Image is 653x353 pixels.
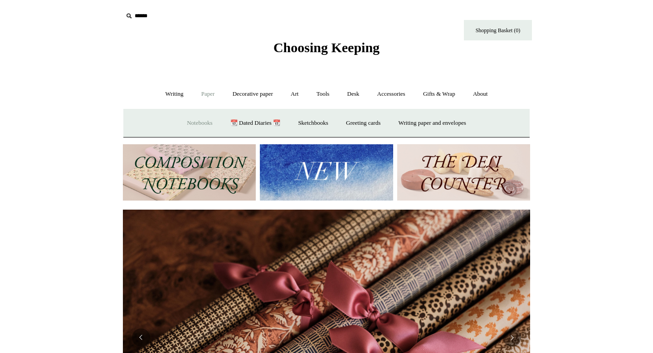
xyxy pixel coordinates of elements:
[465,82,496,106] a: About
[123,144,256,201] img: 202302 Composition ledgers.jpg__PID:69722ee6-fa44-49dd-a067-31375e5d54ec
[273,40,380,55] span: Choosing Keeping
[193,82,223,106] a: Paper
[222,111,288,135] a: 📆 Dated Diaries 📆
[390,111,474,135] a: Writing paper and envelopes
[503,328,521,347] button: Next
[338,111,389,135] a: Greeting cards
[179,111,220,135] a: Notebooks
[397,144,530,201] img: The Deli Counter
[415,82,463,106] a: Gifts & Wrap
[132,328,150,347] button: Previous
[224,82,281,106] a: Decorative paper
[308,82,338,106] a: Tools
[339,82,368,106] a: Desk
[157,82,192,106] a: Writing
[283,82,307,106] a: Art
[290,111,336,135] a: Sketchbooks
[464,20,532,40] a: Shopping Basket (0)
[273,47,380,54] a: Choosing Keeping
[369,82,414,106] a: Accessories
[260,144,393,201] img: New.jpg__PID:f73bdf93-380a-4a35-bcfe-7823039498e1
